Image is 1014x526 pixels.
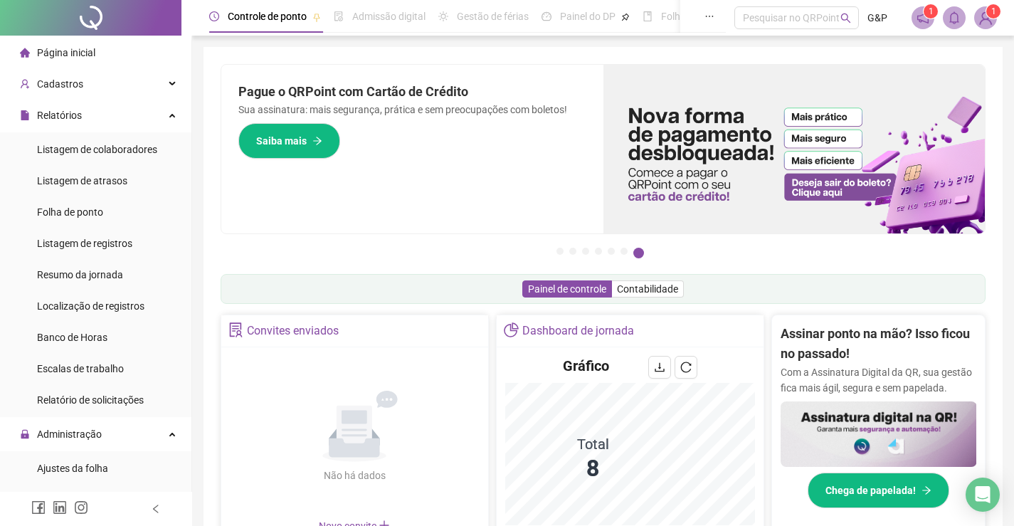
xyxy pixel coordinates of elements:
span: Listagem de atrasos [37,175,127,186]
span: Cadastros [37,78,83,90]
span: Escalas de trabalho [37,363,124,374]
span: clock-circle [209,11,219,21]
span: Banco de Horas [37,332,107,343]
span: Relatório de solicitações [37,394,144,406]
span: solution [228,322,243,337]
h2: Pague o QRPoint com Cartão de Crédito [238,82,586,102]
p: Sua assinatura: mais segurança, prática e sem preocupações com boletos! [238,102,586,117]
span: Ajustes da folha [37,463,108,474]
span: instagram [74,500,88,515]
span: Folha de ponto [37,206,103,218]
span: arrow-right [312,136,322,146]
img: banner%2F02c71560-61a6-44d4-94b9-c8ab97240462.png [781,401,977,467]
span: bell [948,11,961,24]
span: dashboard [542,11,551,21]
h2: Assinar ponto na mão? Isso ficou no passado! [781,324,977,364]
span: Folha de pagamento [661,11,752,22]
span: ellipsis [704,11,714,21]
div: Convites enviados [247,319,339,343]
span: Admissão digital [352,11,426,22]
span: Controle de ponto [228,11,307,22]
span: lock [20,429,30,439]
span: home [20,48,30,58]
span: left [151,504,161,514]
span: pushpin [621,13,630,21]
div: Não há dados [289,468,420,483]
button: Chega de papelada! [808,473,949,508]
span: facebook [31,500,46,515]
span: Painel de controle [528,283,606,295]
span: 1 [991,6,996,16]
button: 4 [595,248,602,255]
span: Contabilidade [617,283,678,295]
h4: Gráfico [563,356,609,376]
button: 7 [633,248,644,258]
span: reload [680,362,692,373]
span: sun [438,11,448,21]
div: Open Intercom Messenger [966,478,1000,512]
span: user-add [20,79,30,89]
span: Página inicial [37,47,95,58]
p: Com a Assinatura Digital da QR, sua gestão fica mais ágil, segura e sem papelada. [781,364,977,396]
span: Resumo da jornada [37,269,123,280]
img: banner%2F096dab35-e1a4-4d07-87c2-cf089f3812bf.png [603,65,986,233]
span: file [20,110,30,120]
span: Chega de papelada! [825,483,916,498]
span: Listagem de registros [37,238,132,249]
sup: 1 [924,4,938,19]
span: book [643,11,653,21]
button: 5 [608,248,615,255]
button: 3 [582,248,589,255]
span: notification [917,11,929,24]
span: pie-chart [504,322,519,337]
span: Localização de registros [37,300,144,312]
button: 1 [556,248,564,255]
span: Relatórios [37,110,82,121]
span: file-done [334,11,344,21]
span: Administração [37,428,102,440]
span: Painel do DP [560,11,616,22]
span: Gestão de férias [457,11,529,22]
span: search [840,13,851,23]
button: 2 [569,248,576,255]
div: Dashboard de jornada [522,319,634,343]
span: Listagem de colaboradores [37,144,157,155]
span: linkedin [53,500,67,515]
span: download [654,362,665,373]
span: Saiba mais [256,133,307,149]
span: arrow-right [921,485,931,495]
button: Saiba mais [238,123,340,159]
button: 6 [620,248,628,255]
sup: Atualize o seu contato no menu Meus Dados [986,4,1000,19]
span: 1 [929,6,934,16]
img: 40480 [975,7,996,28]
span: G&P [867,10,887,26]
span: pushpin [312,13,321,21]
